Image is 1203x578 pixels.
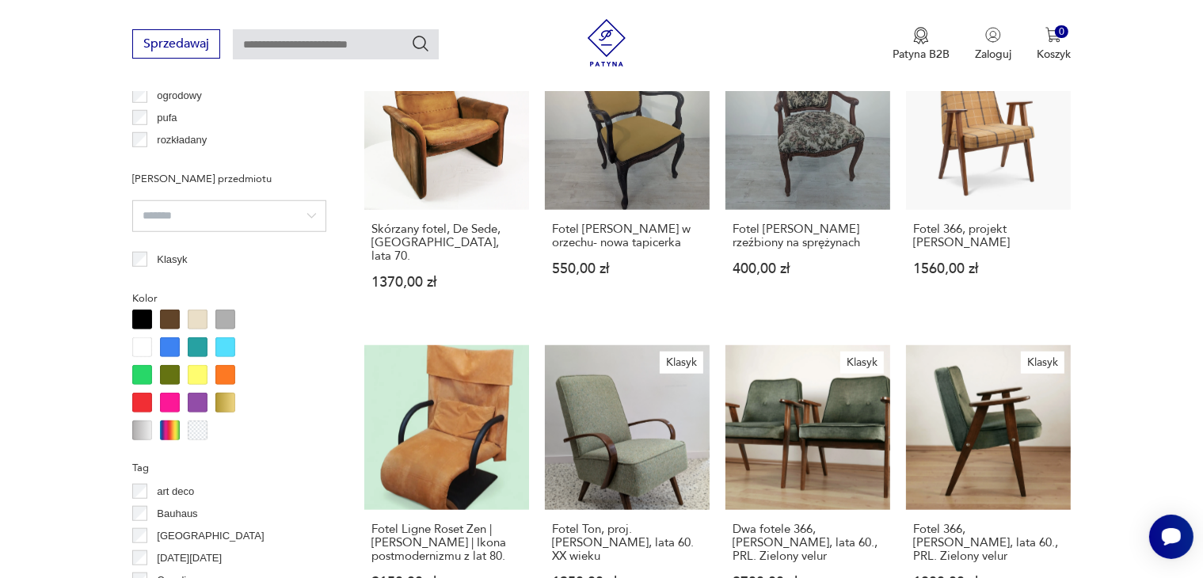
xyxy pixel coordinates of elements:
[733,262,883,276] p: 400,00 zł
[157,505,197,523] p: Bauhaus
[132,170,326,188] p: [PERSON_NAME] przedmiotu
[552,222,702,249] h3: Fotel [PERSON_NAME] w orzechu- nowa tapicerka
[545,45,710,320] a: Fotel Ludwikowski w orzechu- nowa tapicerkaFotel [PERSON_NAME] w orzechu- nowa tapicerka550,00 zł
[1037,47,1071,62] p: Koszyk
[1045,27,1061,43] img: Ikona koszyka
[552,523,702,563] h3: Fotel Ton, proj. [PERSON_NAME], lata 60. XX wieku
[157,251,187,268] p: Klasyk
[913,262,1064,276] p: 1560,00 zł
[893,27,950,62] a: Ikona medaluPatyna B2B
[157,131,207,149] p: rozkładany
[364,45,529,320] a: Skórzany fotel, De Sede, Szwajcaria, lata 70.Skórzany fotel, De Sede, [GEOGRAPHIC_DATA], lata 70....
[733,222,883,249] h3: Fotel [PERSON_NAME] rzeźbiony na sprężynach
[132,40,220,51] a: Sprzedawaj
[371,523,522,563] h3: Fotel Ligne Roset Zen | [PERSON_NAME] | Ikona postmodernizmu z lat 80.
[157,549,222,567] p: [DATE][DATE]
[725,45,890,320] a: Fotel Ludwikowski rzeźbiony na sprężynachFotel [PERSON_NAME] rzeźbiony na sprężynach400,00 zł
[132,290,326,307] p: Kolor
[913,27,929,44] img: Ikona medalu
[552,262,702,276] p: 550,00 zł
[583,19,630,67] img: Patyna - sklep z meblami i dekoracjami vintage
[411,34,430,53] button: Szukaj
[913,222,1064,249] h3: Fotel 366, projekt [PERSON_NAME]
[371,222,522,263] h3: Skórzany fotel, De Sede, [GEOGRAPHIC_DATA], lata 70.
[893,27,950,62] button: Patyna B2B
[1055,25,1068,39] div: 0
[975,47,1011,62] p: Zaloguj
[132,29,220,59] button: Sprzedawaj
[985,27,1001,43] img: Ikonka użytkownika
[371,276,522,289] p: 1370,00 zł
[1037,27,1071,62] button: 0Koszyk
[157,527,264,545] p: [GEOGRAPHIC_DATA]
[975,27,1011,62] button: Zaloguj
[132,459,326,477] p: Tag
[906,45,1071,320] a: KlasykFotel 366, projekt Józef ChierowskiFotel 366, projekt [PERSON_NAME]1560,00 zł
[893,47,950,62] p: Patyna B2B
[733,523,883,563] h3: Dwa fotele 366, [PERSON_NAME], lata 60., PRL. Zielony velur
[1149,515,1193,559] iframe: Smartsupp widget button
[157,87,201,105] p: ogrodowy
[913,523,1064,563] h3: Fotel 366, [PERSON_NAME], lata 60., PRL. Zielony velur
[157,483,194,500] p: art deco
[157,109,177,127] p: pufa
